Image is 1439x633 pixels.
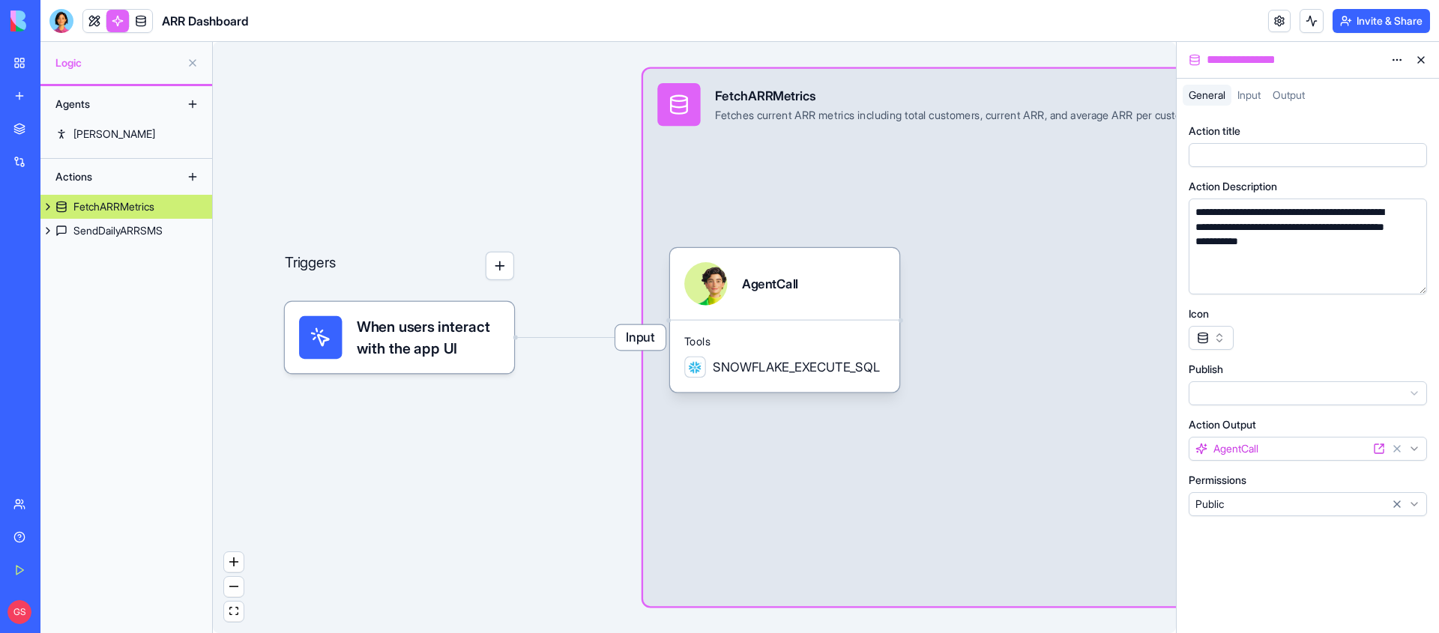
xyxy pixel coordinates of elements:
img: logo [10,10,103,31]
button: Invite & Share [1333,9,1430,33]
span: Tools [684,335,885,349]
div: AgentCall [742,275,798,293]
div: Agents [48,92,168,116]
div: AgentCallToolsSNOWFLAKE_EXECUTE_SQL [670,248,899,392]
div: [PERSON_NAME] [73,127,155,142]
div: FetchARRMetrics [715,87,1252,105]
div: FetchARRMetrics [73,199,154,214]
span: When users interact with the app UI [357,316,500,359]
label: Icon [1189,306,1209,321]
a: [PERSON_NAME] [40,122,212,146]
div: Triggers [285,194,514,373]
button: zoom in [224,552,244,572]
a: SendDailyARRSMS [40,219,212,243]
div: When users interact with the app UI [285,302,514,374]
button: zoom out [224,577,244,597]
span: SNOWFLAKE_EXECUTE_SQL [713,358,881,376]
div: InputFetchARRMetricsFetches current ARR metrics including total customers, current ARR, and avera... [643,69,1367,606]
div: Fetches current ARR metrics including total customers, current ARR, and average ARR per customer ... [715,108,1252,122]
span: ARR Dashboard [162,12,249,30]
span: Input [1237,88,1261,101]
span: Output [1273,88,1305,101]
label: Action title [1189,124,1240,139]
p: Triggers [285,252,336,280]
button: fit view [224,602,244,622]
label: Action Description [1189,179,1277,194]
label: Action Output [1189,417,1256,432]
span: GS [7,600,31,624]
div: Actions [48,165,168,189]
span: General [1189,88,1225,101]
span: Logic [55,55,181,70]
label: Publish [1189,362,1223,377]
span: Input [615,325,666,350]
a: FetchARRMetrics [40,195,212,219]
label: Permissions [1189,473,1246,488]
div: SendDailyARRSMS [73,223,163,238]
